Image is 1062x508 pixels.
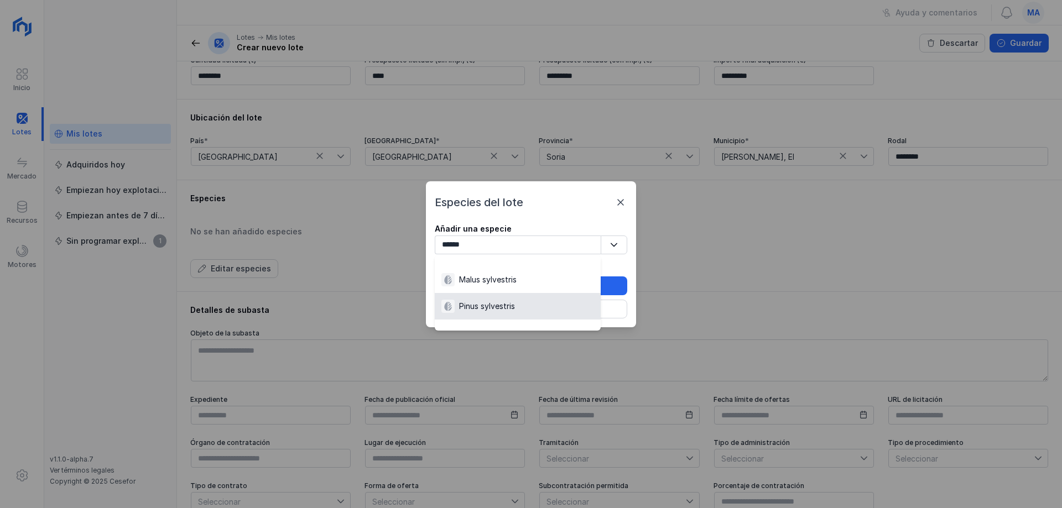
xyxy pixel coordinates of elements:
div: Malus sylvestris [459,274,517,285]
li: [object Object] [435,293,601,320]
div: Añadir una especie [435,223,627,234]
li: [object Object] [435,266,601,293]
div: Pinus sylvestris [459,301,515,312]
ul: Option List [435,260,601,326]
div: Especies del lote [435,195,627,210]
